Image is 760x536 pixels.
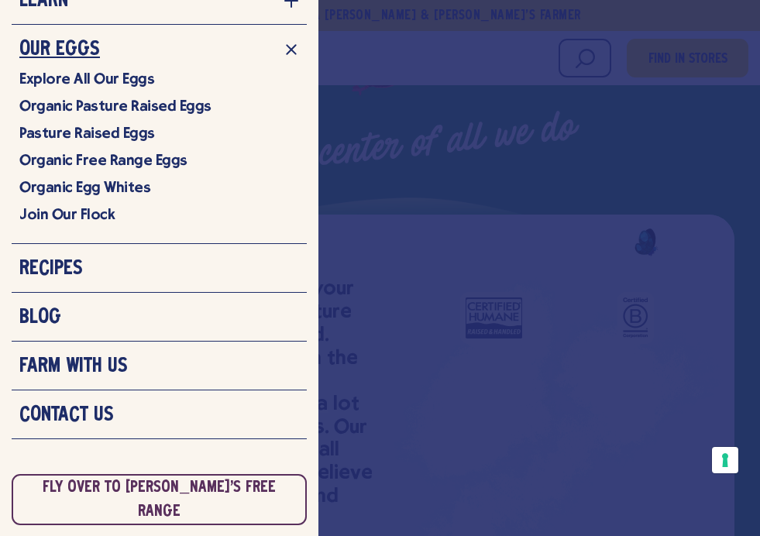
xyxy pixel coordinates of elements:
[12,474,307,525] a: link to nellie's free range site
[19,150,299,170] a: Organic Free Range Eggs
[19,38,100,61] h3: Our Eggs
[19,96,299,115] a: Organic Pasture Raised Eggs
[19,69,299,232] div: Our Eggs
[712,447,738,473] button: Your consent preferences for tracking technologies
[19,257,299,280] a: Recipes
[19,123,299,143] a: Pasture Raised Eggs
[19,306,299,329] a: Blog
[19,355,128,378] h3: Farm With Us
[19,69,299,88] a: Explore All Our Eggs
[19,38,299,61] a: Our Eggs
[19,306,61,329] h3: Blog
[19,257,83,280] h3: Recipes
[19,177,299,197] a: Organic Egg Whites
[19,204,299,224] a: Join Our Flock
[19,355,299,378] a: Farm With Us
[19,404,114,427] h3: Contact Us
[19,404,299,427] a: Contact Us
